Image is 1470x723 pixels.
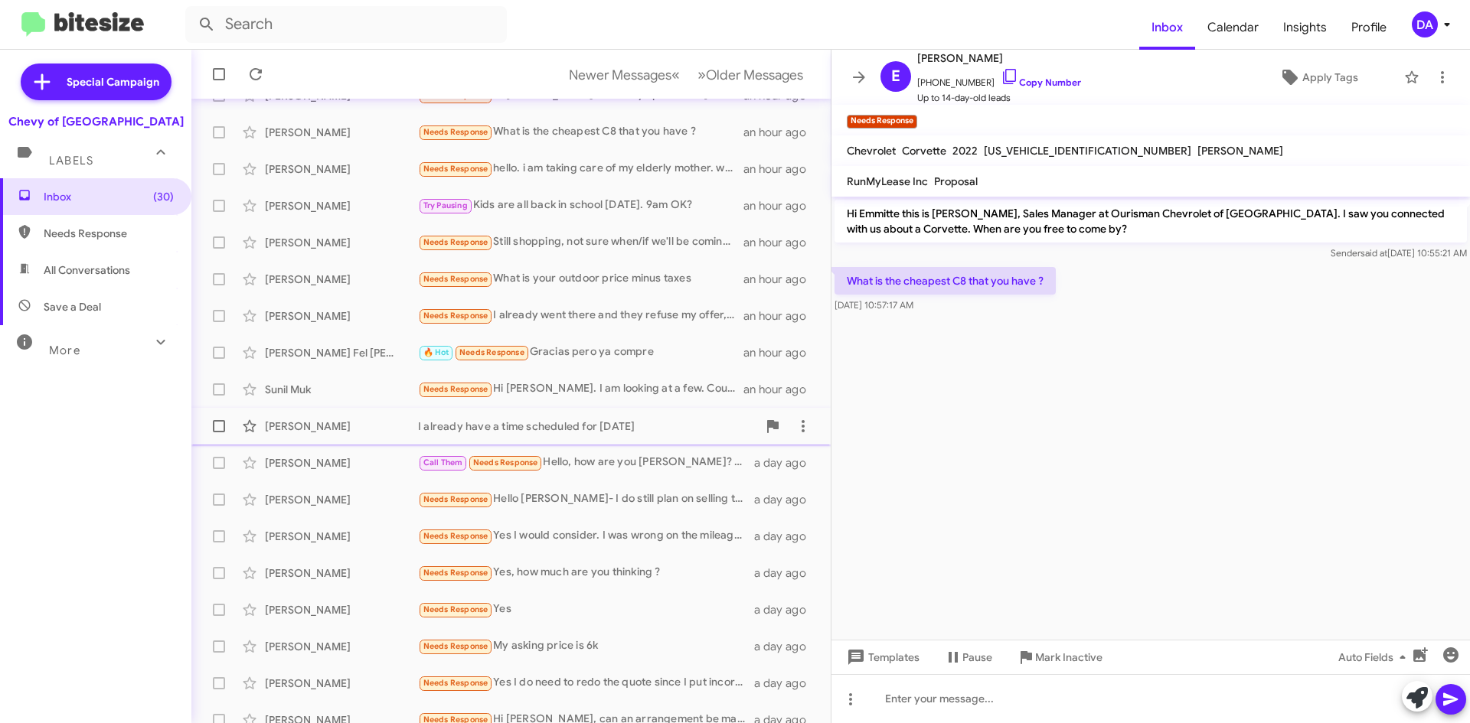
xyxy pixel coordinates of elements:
a: Calendar [1195,5,1271,50]
span: Auto Fields [1338,643,1412,671]
button: Templates [831,643,932,671]
div: [PERSON_NAME] [265,529,418,544]
p: What is the cheapest C8 that you have ? [835,267,1056,295]
button: Mark Inactive [1004,643,1115,671]
span: Needs Response [423,127,488,137]
span: Needs Response [423,604,488,614]
div: What is the cheapest C8 that you have ? [418,123,743,141]
span: » [697,65,706,84]
div: [PERSON_NAME] Fel [PERSON_NAME] [265,345,418,360]
span: Call Them [423,458,463,467]
button: DA [1399,11,1453,37]
div: Hello, how are you [PERSON_NAME]? The pickup is for sale if you want it, tell me to do business [418,454,754,471]
div: Hello [PERSON_NAME]- I do still plan on selling the Trail Boss (which is a great truck), but hone... [418,490,754,508]
span: Inbox [44,189,174,204]
span: RunMyLease Inc [847,174,928,188]
div: Hi [PERSON_NAME]. I am looking at a few. Could you please remind me by sending me the link to the... [418,380,743,398]
div: a day ago [754,529,818,544]
button: Previous [560,59,689,90]
div: Sunil Muk [265,382,418,397]
span: Up to 14-day-old leads [917,90,1081,106]
span: [DATE] 10:57:17 AM [835,299,913,311]
div: Still shopping, not sure when/if we'll be coming back. [418,233,743,251]
span: Needs Response [423,384,488,394]
span: Apply Tags [1302,64,1358,91]
span: Save a Deal [44,299,101,314]
div: Yes I would consider. I was wrong on the mileage. It's actually 80,000. Does that make a difference? [418,527,754,545]
span: [PERSON_NAME] [917,49,1081,67]
div: an hour ago [743,345,818,360]
span: Needs Response [423,237,488,247]
span: Templates [844,643,920,671]
button: Next [688,59,812,90]
div: a day ago [754,602,818,617]
span: [PERSON_NAME] [1197,144,1283,158]
span: Needs Response [44,226,174,241]
span: Proposal [934,174,978,188]
input: Search [185,6,507,43]
span: Older Messages [706,67,803,83]
div: an hour ago [743,125,818,140]
a: Inbox [1139,5,1195,50]
span: Needs Response [423,568,488,578]
div: Yes [418,601,754,618]
div: [PERSON_NAME] [265,272,418,287]
a: Copy Number [1001,77,1081,88]
span: Needs Response [423,311,488,321]
div: [PERSON_NAME] [265,565,418,581]
span: All Conversations [44,262,130,278]
div: a day ago [754,676,818,691]
div: an hour ago [743,161,818,177]
div: [PERSON_NAME] [265,455,418,471]
span: Needs Response [459,347,524,357]
span: Pause [962,643,992,671]
div: Chevy of [GEOGRAPHIC_DATA] [8,114,184,129]
nav: Page navigation example [560,59,812,90]
div: I already went there and they refuse my offer, they did not go down on the price, not even a dime... [418,307,743,324]
span: « [671,65,680,84]
div: [PERSON_NAME] [265,161,418,177]
div: [PERSON_NAME] [265,602,418,617]
small: Needs Response [847,115,917,129]
span: Special Campaign [67,74,159,90]
div: an hour ago [743,235,818,250]
div: an hour ago [743,382,818,397]
span: 2022 [952,144,978,158]
div: [PERSON_NAME] [265,492,418,507]
p: Hi Emmitte this is [PERSON_NAME], Sales Manager at Ourisman Chevrolet of [GEOGRAPHIC_DATA]. I saw... [835,200,1467,243]
div: [PERSON_NAME] [265,198,418,213]
div: an hour ago [743,272,818,287]
div: Yes, how much are you thinking ? [418,564,754,581]
div: Kids are all back in school [DATE]. 9am OK? [418,197,743,214]
div: Gracias pero ya compre [418,344,743,361]
span: [US_VEHICLE_IDENTIFICATION_NUMBER] [984,144,1191,158]
span: Needs Response [423,678,488,688]
a: Insights [1271,5,1339,50]
div: a day ago [754,492,818,507]
span: Needs Response [473,458,538,467]
span: Needs Response [423,641,488,651]
div: [PERSON_NAME] [265,639,418,654]
span: [PHONE_NUMBER] [917,67,1081,90]
div: [PERSON_NAME] [265,308,418,324]
span: Sender [DATE] 10:55:21 AM [1331,247,1467,259]
div: an hour ago [743,198,818,213]
div: hello. i am taking care of my elderly mother. we found out [DATE] she has [MEDICAL_DATA] so unfor... [418,160,743,177]
span: Needs Response [423,494,488,504]
div: I already have a time scheduled for [DATE] [418,418,757,434]
span: Chevrolet [847,144,896,158]
div: DA [1412,11,1438,37]
span: Profile [1339,5,1399,50]
span: Labels [49,154,93,168]
div: Yes I do need to redo the quote since I put incorrect mileage on [PERSON_NAME] website. It's actu... [418,674,754,692]
span: Needs Response [423,164,488,174]
span: Needs Response [423,531,488,541]
span: Mark Inactive [1035,643,1102,671]
button: Pause [932,643,1004,671]
div: a day ago [754,565,818,581]
span: said at [1361,247,1387,259]
div: a day ago [754,639,818,654]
